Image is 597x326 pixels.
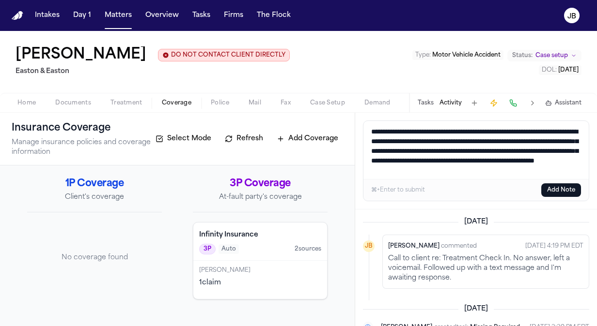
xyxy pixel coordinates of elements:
button: Day 1 [69,7,95,24]
span: DO NOT CONTACT CLIENT DIRECTLY [171,51,285,59]
h4: Infinity Insurance [199,230,321,240]
p: Manage insurance policies and coverage information [12,138,151,157]
img: Finch Logo [12,11,23,20]
button: Assistant [545,99,581,107]
button: Intakes [31,7,63,24]
span: Auto [219,244,239,254]
button: Tasks [189,7,214,24]
button: Add Coverage [272,131,343,147]
button: Add Note [541,183,581,197]
span: Treatment [110,99,142,107]
div: [PERSON_NAME] [199,267,321,274]
span: Fax [281,99,291,107]
a: Home [12,11,23,20]
button: Activity [440,99,462,107]
div: commented [388,240,477,252]
h2: Easton & Easton [16,66,290,77]
div: ⌘+Enter to submit [371,186,425,194]
button: Make a Call [506,96,520,110]
h2: 3P Coverage [193,177,328,191]
button: Tasks [418,99,434,107]
span: Mail [249,99,261,107]
span: Police [211,99,229,107]
time: August 22, 2025 at 3:19 PM [525,240,583,252]
h1: Insurance Coverage [12,120,132,136]
button: Create Immediate Task [487,96,501,110]
span: [DATE] [558,67,579,73]
span: Status: [512,52,533,59]
button: Firms [220,7,247,24]
button: Edit matter name [16,46,146,64]
p: Client's coverage [27,193,162,202]
button: Change status from Case setup [507,50,581,61]
span: Type : [415,52,431,58]
button: Edit DOL: 2025-07-21 [539,65,581,75]
span: Coverage [162,99,191,107]
span: Home [17,99,36,107]
span: [DATE] [458,217,494,227]
button: The Flock [253,7,295,24]
span: 3P [199,244,216,254]
p: Call to client re: Treatment Check In. No answer, left a voicemail. Followed up with a text messa... [388,254,583,283]
button: Edit Type: Motor Vehicle Accident [412,50,503,60]
button: Matters [101,7,136,24]
div: 1 claim [199,278,321,288]
p: At-fault party's coverage [193,193,328,202]
p: No coverage found [27,253,162,263]
span: DOL : [542,67,557,73]
span: [PERSON_NAME] [388,243,440,249]
span: Assistant [555,99,581,107]
button: Select Mode [151,131,216,147]
span: [DATE] [458,304,494,314]
span: Motor Vehicle Accident [432,52,501,58]
button: Edit client contact restriction [158,49,290,61]
div: JB [363,240,375,252]
span: 2 source s [295,245,321,253]
span: Case Setup [310,99,345,107]
button: Refresh [220,131,268,147]
h1: [PERSON_NAME] [16,46,146,64]
h2: 1P Coverage [27,177,162,191]
span: Documents [55,99,91,107]
button: Add Task [468,96,481,110]
span: Case setup [535,52,568,59]
span: Demand [364,99,391,107]
button: Overview [141,7,183,24]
